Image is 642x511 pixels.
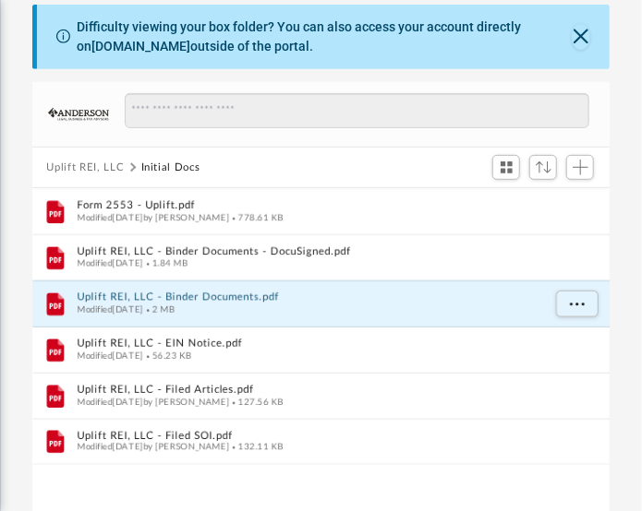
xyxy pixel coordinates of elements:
[529,155,557,180] button: Sort
[77,246,540,258] button: Uplift REI, LLC - Binder Documents - DocuSigned.pdf
[555,291,598,318] button: More options
[91,39,190,53] a: [DOMAIN_NAME]
[492,155,520,181] button: Switch to Grid View
[77,398,229,407] span: Modified [DATE] by [PERSON_NAME]
[77,305,143,315] span: Modified [DATE]
[77,339,540,351] button: Uplift REI, LLC - EIN Notice.pdf
[566,155,594,181] button: Add
[77,430,540,442] button: Uplift REI, LLC - Filed SOI.pdf
[77,443,229,452] span: Modified [DATE] by [PERSON_NAME]
[47,160,125,176] button: Uplift REI, LLC
[125,93,589,128] input: Search files and folders
[229,443,283,452] span: 132.11 KB
[77,213,229,222] span: Modified [DATE] by [PERSON_NAME]
[77,200,540,212] button: Form 2553 - Uplift.pdf
[143,259,188,268] span: 1.84 MB
[143,305,175,315] span: 2 MB
[77,351,143,361] span: Modified [DATE]
[77,385,540,397] button: Uplift REI, LLC - Filed Articles.pdf
[77,259,143,268] span: Modified [DATE]
[229,398,283,407] span: 127.56 KB
[572,24,590,50] button: Close
[77,292,540,304] button: Uplift REI, LLC - Binder Documents.pdf
[141,160,200,176] button: Initial Docs
[229,213,283,222] span: 778.61 KB
[77,18,572,56] div: Difficulty viewing your box folder? You can also access your account directly on outside of the p...
[143,351,191,361] span: 56.23 KB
